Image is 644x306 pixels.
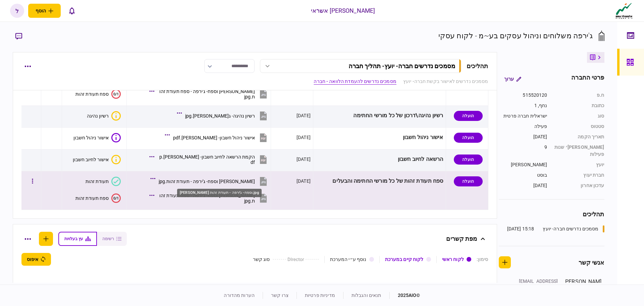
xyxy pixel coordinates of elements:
[330,256,367,263] div: נוסף ע״י המערכת
[554,133,604,140] div: תאריך הקמה
[499,123,547,130] div: פעילה
[151,152,268,167] button: הקמת הרשאה לחיוב חשבון- ג'ירפה.pdf
[579,258,604,267] div: אנשי קשר
[499,102,547,109] div: נחף, 1
[454,111,483,121] div: הועלה
[158,154,255,165] div: הקמת הרשאה לחיוב חשבון- ג'ירפה.pdf
[297,112,311,119] div: [DATE]
[87,111,121,121] button: איכות לא מספקתרשיון נהיגה
[297,156,311,163] div: [DATE]
[499,161,547,168] div: [PERSON_NAME]
[113,92,119,96] text: 0/1
[158,89,255,99] div: תז קדמי וספח- ג'ירפה - ספח תעודת זהות.jpg
[499,210,604,219] div: תהליכים
[554,182,604,189] div: עדכון אחרון
[102,236,114,241] span: רשימה
[73,155,121,164] button: איכות לא מספקתאישור לחיוב חשבון
[554,144,604,158] div: [PERSON_NAME]׳ שנות פעילות
[86,179,109,184] div: תעודת זהות
[554,172,604,179] div: חברת יעוץ
[305,293,335,298] a: מדיניות פרטיות
[499,113,547,120] div: ישראלית חברה פרטית
[543,225,598,232] div: מסמכים נדרשים חברה- יועץ
[454,155,483,165] div: הועלה
[316,152,443,167] div: הרשאה לחיוב חשבון
[73,135,109,140] div: אישור ניהול חשבון
[507,225,604,232] a: מסמכים נדרשים חברה- יועץ15:18 [DATE]
[499,133,547,140] div: [DATE]
[111,111,121,121] div: איכות לא מספקת
[151,190,268,206] button: תז קדמי וספח- ג'ירפה - ספח תעודת זהות.jpg
[97,232,127,246] button: רשימה
[438,30,593,41] div: ג'ירפה משלוחים וניהול עסקים בע~מ - לקוח עסקי
[499,73,527,85] button: ערוך
[297,178,311,184] div: [DATE]
[515,278,558,292] div: [EMAIL_ADDRESS][DOMAIN_NAME]
[75,195,109,201] div: ספח תעודת זהות
[159,179,255,184] div: תז קדמי וספח- ג'ירפה - תעודת זהות.jpg
[58,232,97,246] button: עץ בעלויות
[177,189,262,197] div: [PERSON_NAME] וספח- ג'ירפה - תעודת זהות.jpg
[454,133,483,143] div: הועלה
[152,174,268,189] button: תז קדמי וספח- ג'ירפה - תעודת זהות.jpg
[65,4,79,18] button: פתח רשימת התראות
[311,6,375,15] div: [PERSON_NAME] אשראי
[173,135,255,140] div: אישור ניהול חשבון- ג'ירפה.pdf
[571,73,604,85] div: פרטי החברה
[316,130,443,145] div: אישור ניהול חשבון
[499,172,547,179] div: בוסט
[185,113,255,119] div: רשיון נהיגה- ג'ירפה.jpg
[260,59,461,73] button: מסמכים נדרשים חברה- יועץ- תהליך חברה
[314,78,396,85] a: מסמכים נדרשים להעמדת הלוואה - חברה
[75,91,109,97] div: ספח תעודת זהות
[73,157,109,162] div: אישור לחיוב חשבון
[499,144,547,158] div: 9
[75,89,121,99] button: 0/1ספח תעודת זהות
[499,92,547,99] div: 515520120
[614,2,634,19] img: client company logo
[352,293,381,298] a: תנאים והגבלות
[477,256,488,263] div: סימון :
[64,236,83,241] span: עץ בעלויות
[499,182,547,189] div: [DATE]
[467,61,488,71] div: תהליכים
[158,193,255,204] div: תז קדמי וספח- ג'ירפה - ספח תעודת זהות.jpg
[554,92,604,99] div: ח.פ
[166,130,268,145] button: אישור ניהול חשבון- ג'ירפה.pdf
[554,161,604,168] div: יועץ
[10,4,24,18] button: ל
[446,232,477,246] div: מפת קשרים
[385,256,424,263] div: לקוח קיים במערכת
[554,102,604,109] div: כתובת
[348,62,455,70] div: מסמכים נדרשים חברה- יועץ - תהליך חברה
[389,292,420,299] div: © 2025 AIO
[253,256,270,263] div: סוג קשר
[403,78,488,85] a: מסמכים נדרשים לאישור בקשת חברה- יועץ
[554,123,604,130] div: סטטוס
[21,253,51,266] button: איפוס
[86,177,121,186] button: תעודת זהות
[75,193,121,203] button: 0/1ספח תעודת זהות
[507,225,534,232] div: 15:18 [DATE]
[454,176,483,186] div: הועלה
[297,134,311,141] div: [DATE]
[73,133,121,142] button: אישור ניהול חשבון
[151,86,268,101] button: תז קדמי וספח- ג'ירפה - ספח תעודת זהות.jpg
[224,293,255,298] a: הערות מהדורה
[316,108,443,123] div: רשיון נהיגה\דרכון של כל מורשי החתימה
[442,256,464,263] div: לקוח ראשי
[271,293,288,298] a: צרו קשר
[111,155,121,164] div: איכות לא מספקת
[87,113,109,119] div: רשיון נהיגה
[113,196,119,200] text: 0/1
[316,174,443,189] div: ספח תעודת זהות של כל מורשי החתימה והבעלים
[28,4,61,18] button: פתח תפריט להוספת לקוח
[178,108,268,123] button: רשיון נהיגה- ג'ירפה.jpg
[554,113,604,120] div: סוג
